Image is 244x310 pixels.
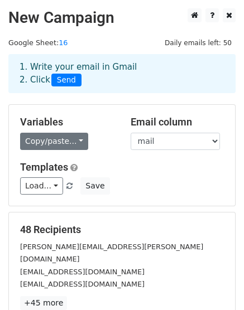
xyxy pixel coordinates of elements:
[20,243,203,264] small: [PERSON_NAME][EMAIL_ADDRESS][PERSON_NAME][DOMAIN_NAME]
[20,224,224,236] h5: 48 Recipients
[161,37,236,49] span: Daily emails left: 50
[188,256,244,310] iframe: Chat Widget
[20,280,145,288] small: [EMAIL_ADDRESS][DOMAIN_NAME]
[161,38,236,47] a: Daily emails left: 50
[20,296,67,310] a: +45 more
[20,116,114,128] h5: Variables
[8,8,236,27] h2: New Campaign
[20,268,145,276] small: [EMAIL_ADDRESS][DOMAIN_NAME]
[8,38,68,47] small: Google Sheet:
[131,116,224,128] h5: Email column
[20,133,88,150] a: Copy/paste...
[59,38,68,47] a: 16
[51,74,82,87] span: Send
[80,177,109,195] button: Save
[20,177,63,195] a: Load...
[11,61,233,86] div: 1. Write your email in Gmail 2. Click
[20,161,68,173] a: Templates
